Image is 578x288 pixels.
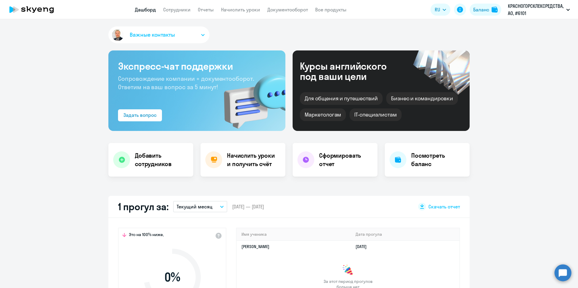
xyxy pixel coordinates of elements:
a: Начислить уроки [221,7,260,13]
h4: Посмотреть баланс [411,151,465,168]
img: bg-img [215,63,285,131]
div: Задать вопрос [123,111,157,119]
a: Документооборот [267,7,308,13]
span: Важные контакты [130,31,175,39]
div: Курсы английского под ваши цели [300,61,403,81]
th: Дата прогула [351,228,459,241]
button: Текущий месяц [173,201,227,212]
button: Важные контакты [108,26,210,43]
img: congrats [342,264,354,276]
div: Бизнес и командировки [386,92,458,105]
a: Дашборд [135,7,156,13]
h3: Экспресс-чат поддержки [118,60,276,72]
h4: Начислить уроки и получить счёт [227,151,279,168]
span: Сопровождение компании + документооборот. Ответим на ваш вопрос за 5 минут! [118,75,254,91]
p: КРАСНОГОРСКЛЕКСРЕДСТВА, АО, #6101 [508,2,564,17]
div: Маркетологам [300,108,346,121]
span: RU [435,6,440,13]
img: avatar [111,28,125,42]
span: Это на 100% ниже, [129,232,164,239]
h4: Сформировать отчет [319,151,373,168]
h4: Добавить сотрудников [135,151,188,168]
button: Задать вопрос [118,109,162,121]
th: Имя ученика [237,228,351,241]
a: Отчеты [198,7,214,13]
p: Текущий месяц [177,203,213,210]
div: IT-специалистам [350,108,401,121]
a: Сотрудники [163,7,191,13]
button: Балансbalance [470,4,501,16]
button: RU [430,4,450,16]
h2: 1 прогул за: [118,201,168,213]
span: 0 % [138,270,207,284]
a: [PERSON_NAME] [241,244,269,249]
div: Для общения и путешествий [300,92,383,105]
div: Баланс [473,6,489,13]
span: Скачать отчет [428,203,460,210]
span: [DATE] — [DATE] [232,203,264,210]
img: balance [492,7,498,13]
button: КРАСНОГОРСКЛЕКСРЕДСТВА, АО, #6101 [505,2,573,17]
a: Все продукты [315,7,346,13]
a: [DATE] [356,244,371,249]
